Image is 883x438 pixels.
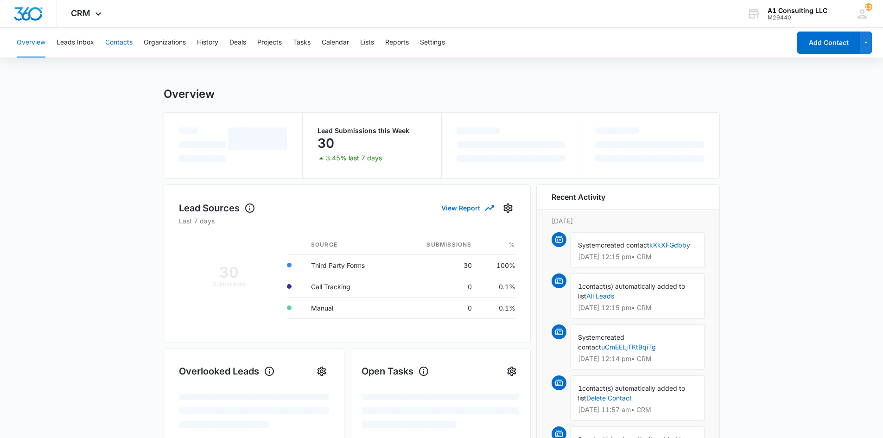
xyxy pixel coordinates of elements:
[797,32,860,54] button: Add Contact
[420,28,445,57] button: Settings
[304,276,397,297] td: Call Tracking
[179,201,255,215] h1: Lead Sources
[865,3,872,11] span: 139
[578,384,685,402] span: contact(s) automatically added to list
[479,297,515,318] td: 0.1%
[504,364,519,379] button: Settings
[479,276,515,297] td: 0.1%
[578,406,697,413] p: [DATE] 11:57 am • CRM
[578,241,601,249] span: System
[578,282,582,290] span: 1
[552,216,705,226] p: [DATE]
[552,191,605,203] h6: Recent Activity
[304,297,397,318] td: Manual
[164,87,215,101] h1: Overview
[229,28,246,57] button: Deals
[865,3,872,11] div: notifications count
[293,28,311,57] button: Tasks
[144,28,186,57] button: Organizations
[318,136,334,151] p: 30
[578,254,697,260] p: [DATE] 12:15 pm • CRM
[479,254,515,276] td: 100%
[578,282,685,300] span: contact(s) automatically added to list
[197,28,218,57] button: History
[257,28,282,57] button: Projects
[601,241,649,249] span: created contact
[304,254,397,276] td: Third Party Forms
[578,384,582,392] span: 1
[105,28,133,57] button: Contacts
[362,364,429,378] h1: Open Tasks
[501,201,515,216] button: Settings
[479,235,515,255] th: %
[397,235,479,255] th: Submissions
[17,28,45,57] button: Overview
[179,364,275,378] h1: Overlooked Leads
[397,254,479,276] td: 30
[768,7,827,14] div: account name
[649,241,690,249] a: kKkXFGdbby
[71,8,90,18] span: CRM
[578,333,624,351] span: created contact
[601,343,656,351] a: uCmEELjTKtBqiTg
[322,28,349,57] button: Calendar
[314,364,329,379] button: Settings
[578,333,601,341] span: System
[57,28,94,57] button: Leads Inbox
[326,155,382,161] p: 3.45% last 7 days
[179,216,515,226] p: Last 7 days
[578,355,697,362] p: [DATE] 12:14 pm • CRM
[385,28,409,57] button: Reports
[318,127,426,134] p: Lead Submissions this Week
[304,235,397,255] th: Source
[578,305,697,311] p: [DATE] 12:15 pm • CRM
[360,28,374,57] button: Lists
[586,292,614,300] a: All Leads
[397,276,479,297] td: 0
[768,14,827,21] div: account id
[397,297,479,318] td: 0
[586,394,632,402] a: Delete Contact
[441,200,493,216] button: View Report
